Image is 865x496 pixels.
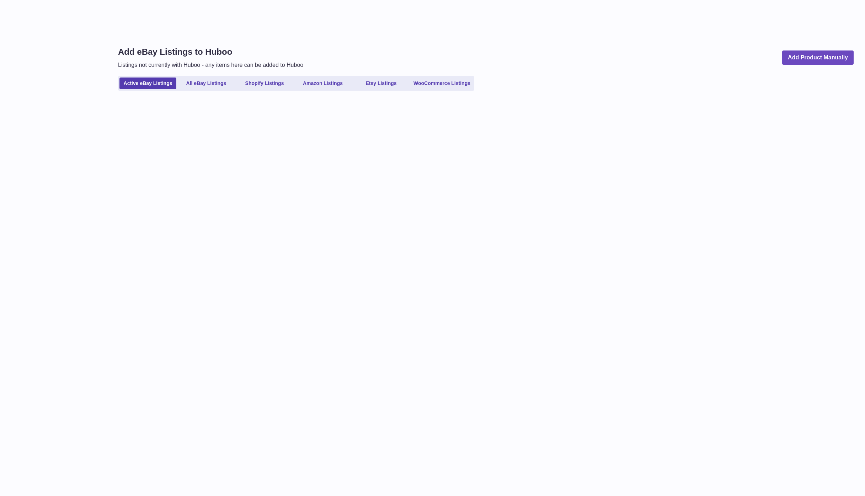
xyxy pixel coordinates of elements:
a: Etsy Listings [353,78,410,89]
a: Amazon Listings [294,78,351,89]
a: Active eBay Listings [119,78,176,89]
h1: Add eBay Listings to Huboo [118,46,303,58]
a: WooCommerce Listings [411,78,473,89]
a: All eBay Listings [178,78,235,89]
a: Shopify Listings [236,78,293,89]
a: Add Product Manually [782,50,854,65]
p: Listings not currently with Huboo - any items here can be added to Huboo [118,61,303,69]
